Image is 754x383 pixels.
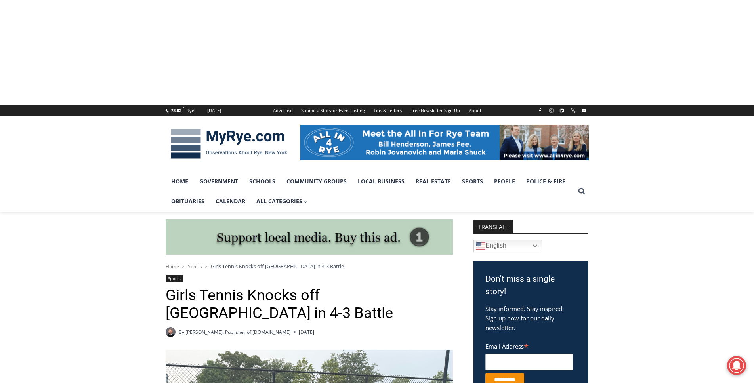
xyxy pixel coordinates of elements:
a: English [473,240,542,252]
img: en [476,241,485,251]
a: Sports [456,171,489,191]
a: Facebook [535,106,545,115]
label: Email Address [485,338,573,353]
a: About [464,105,486,116]
a: [PERSON_NAME], Publisher of [DOMAIN_NAME] [185,329,291,335]
a: Instagram [546,106,556,115]
a: Author image [166,327,176,337]
p: Stay informed. Stay inspired. Sign up now for our daily newsletter. [485,304,576,332]
h3: Don't miss a single story! [485,273,576,298]
a: Linkedin [557,106,567,115]
a: Tips & Letters [369,105,406,116]
time: [DATE] [299,328,314,336]
span: Girls Tennis Knocks off [GEOGRAPHIC_DATA] in 4-3 Battle [211,263,344,270]
a: People [489,171,521,191]
a: Advertise [269,105,297,116]
a: Obituaries [166,191,210,211]
a: Local Business [352,171,410,191]
span: F [183,106,184,111]
img: MyRye.com [166,123,292,164]
a: All Categories [251,191,313,211]
img: All in for Rye [300,125,589,160]
a: Schools [244,171,281,191]
div: Rye [187,107,194,114]
strong: TRANSLATE [473,220,513,233]
button: View Search Form [575,184,589,198]
nav: Primary Navigation [166,171,575,212]
span: All Categories [256,197,308,206]
a: YouTube [579,106,589,115]
h1: Girls Tennis Knocks off [GEOGRAPHIC_DATA] in 4-3 Battle [166,286,453,322]
img: support local media, buy this ad [166,219,453,255]
a: Free Newsletter Sign Up [406,105,464,116]
span: By [179,328,184,336]
span: > [205,264,208,269]
nav: Secondary Navigation [269,105,486,116]
div: [DATE] [207,107,221,114]
a: Police & Fire [521,171,571,191]
span: > [182,264,185,269]
a: Submit a Story or Event Listing [297,105,369,116]
a: Home [166,171,194,191]
a: Community Groups [281,171,352,191]
nav: Breadcrumbs [166,262,453,270]
a: Sports [166,275,183,282]
a: X [568,106,578,115]
a: Calendar [210,191,251,211]
span: 73.02 [171,107,181,113]
a: Real Estate [410,171,456,191]
a: Home [166,263,179,270]
a: Sports [188,263,202,270]
a: Government [194,171,244,191]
